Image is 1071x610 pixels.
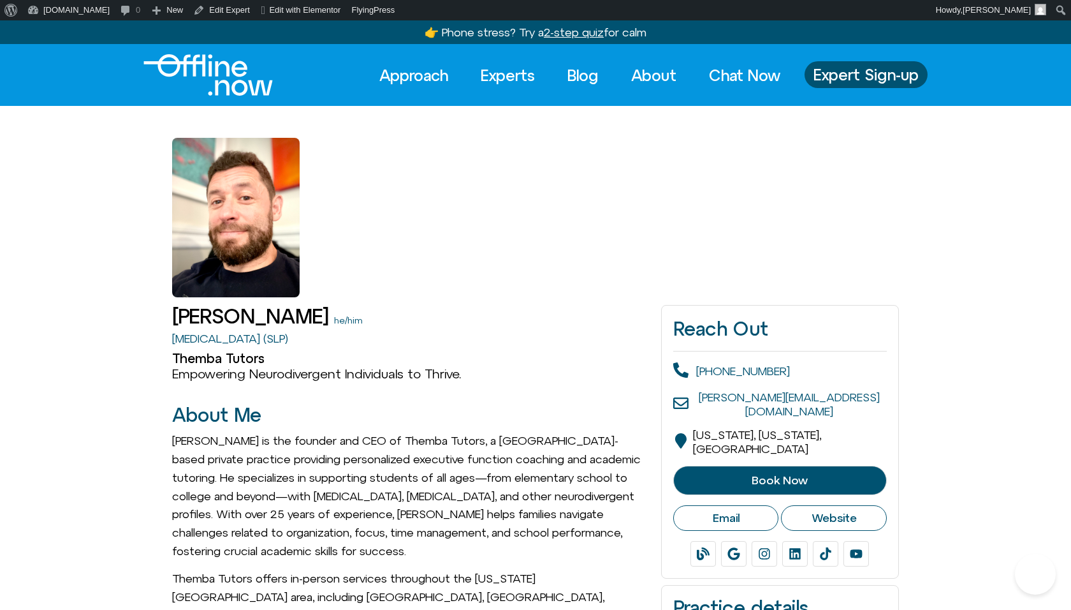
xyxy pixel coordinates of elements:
[172,351,648,366] h2: Themba Tutors
[172,366,648,382] h3: Empowering Neurodivergent Individuals to Thrive.
[697,61,792,89] a: Chat Now
[805,61,928,88] a: Expert Sign-up
[143,54,273,96] img: Offline.Now logo in white. Text of the words offline.now with a line going through the "O"
[143,54,251,96] div: Logo
[781,505,887,531] a: Website
[269,5,340,15] span: Edit with Elementor
[699,391,880,418] a: [PERSON_NAME][EMAIL_ADDRESS][DOMAIN_NAME]
[172,305,329,327] h1: [PERSON_NAME]
[673,466,887,495] a: Book Now
[752,474,808,487] span: Book Now
[172,432,648,561] p: [PERSON_NAME] is the founder and CEO of Themba Tutors, a [GEOGRAPHIC_DATA]-based private practice...
[696,364,790,378] a: [PHONE_NUMBER]
[693,428,821,456] span: [US_STATE], [US_STATE], [GEOGRAPHIC_DATA]
[172,332,288,345] a: [MEDICAL_DATA] (SLP)
[813,66,919,83] span: Expert Sign-up
[425,26,646,39] a: 👉 Phone stress? Try a2-step quizfor calm
[334,315,363,325] a: he/him
[620,61,688,89] a: About
[469,61,546,89] a: Experts
[673,505,779,531] a: Email
[1015,554,1056,595] iframe: Botpress
[673,317,887,340] h2: Reach Out
[713,511,739,525] span: Email
[556,61,610,89] a: Blog
[812,511,857,525] span: Website
[368,61,460,89] a: Approach
[963,5,1031,15] span: [PERSON_NAME]
[172,405,648,426] h2: About Me
[368,61,792,89] nav: Menu
[544,26,604,39] u: 2-step quiz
